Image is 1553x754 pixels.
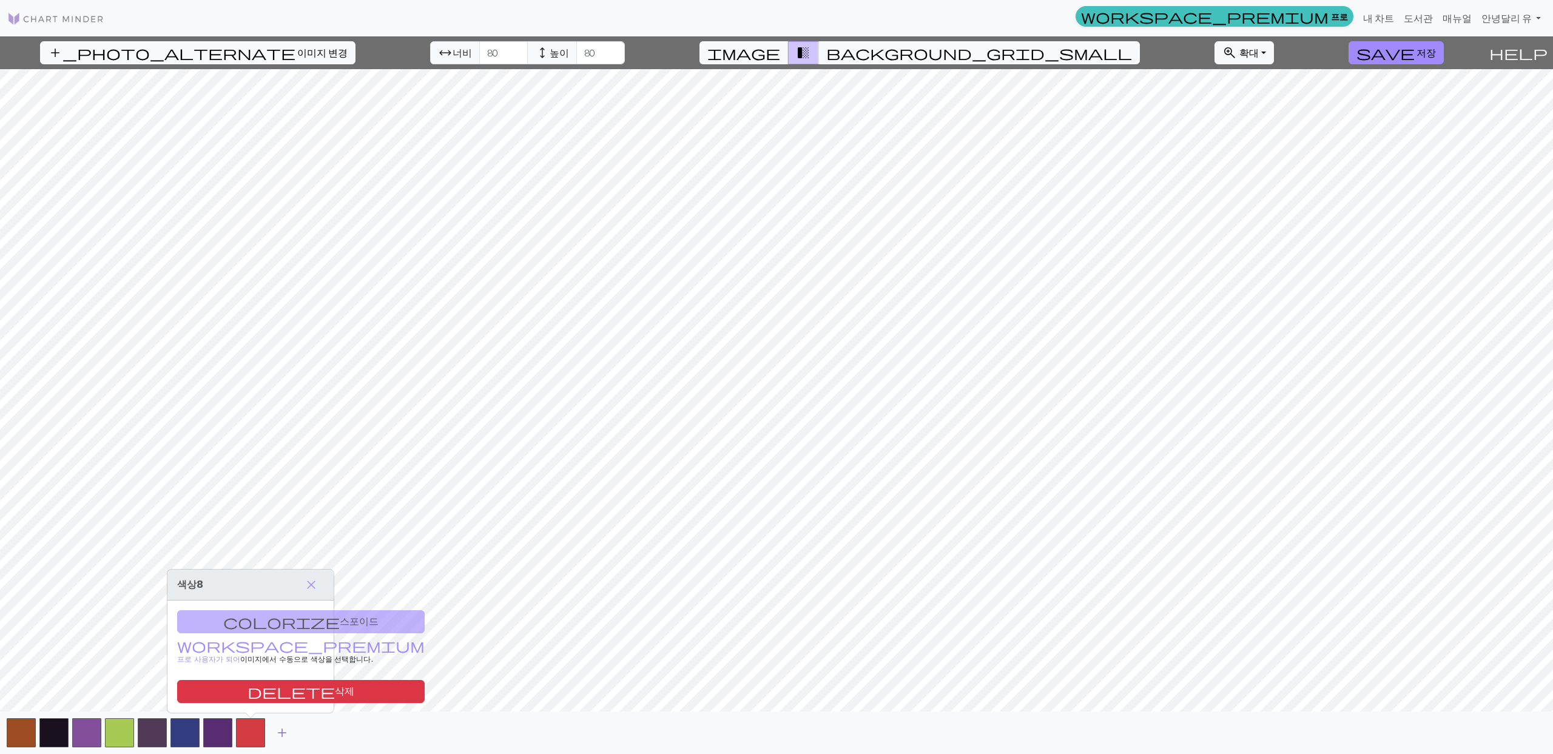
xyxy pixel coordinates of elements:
span: background_grid_small [826,44,1132,61]
a: 매뉴얼 [1438,6,1477,30]
span: 이미지 변경 [297,47,348,58]
span: workspace_premium [177,637,425,654]
button: 닫다 [298,574,324,595]
span: close [304,576,318,593]
span: delete [248,683,335,700]
span: save [1356,44,1415,61]
span: help [1489,44,1548,61]
button: 확대 [1214,41,1274,64]
span: zoom_in [1222,44,1237,61]
span: add_photo_alternate [48,44,295,61]
span: height [535,44,550,61]
button: 색을 더해 [267,721,297,744]
a: 안녕달리 유 [1477,6,1546,30]
small: 이미지에서 수동으로 색상을 선택합니다 . [177,642,425,664]
span: image [707,44,780,61]
span: workspace_premium [1081,8,1329,25]
span: 색상 8 [177,579,203,590]
span: arrow_range [438,44,453,61]
span: add [275,724,289,741]
a: 프로 사용자가 되어 [177,642,425,664]
img: 로고 [7,12,104,26]
span: transition_fade [796,44,810,61]
span: 확대 [1239,47,1259,58]
span: 높이 [550,45,569,60]
button: 색상 삭제 [177,680,425,703]
a: 도서관 [1399,6,1438,30]
button: 도와줘 [1484,36,1553,69]
a: 내 차트 [1358,6,1399,30]
a: 프로 [1076,6,1353,27]
span: 저장 [1417,47,1436,58]
button: 저장 [1349,41,1444,64]
button: 이미지 변경 [40,41,355,64]
span: 너비 [453,45,472,60]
